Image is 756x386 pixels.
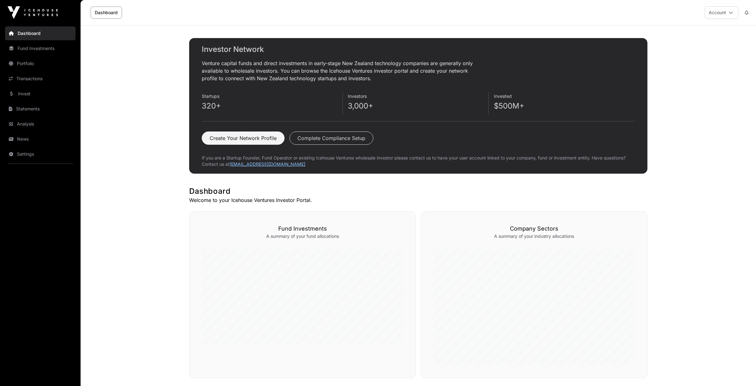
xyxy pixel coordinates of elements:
[5,72,76,86] a: Transactions
[189,186,647,196] h1: Dashboard
[202,93,219,99] span: Startups
[202,155,635,167] p: If you are a Startup Founder, Fund Operator or existing Icehouse Ventures wholesale investor plea...
[5,147,76,161] a: Settings
[290,131,373,145] button: Complete Compliance Setup
[5,132,76,146] a: News
[434,233,635,239] p: A summary of your industry allocations
[348,93,367,99] span: Investors
[5,26,76,40] a: Dashboard
[8,6,58,19] img: Icehouse Ventures Logo
[202,131,285,145] button: Create Your Network Profile
[5,117,76,131] a: Analysis
[202,224,403,233] h3: Fund Investments
[5,102,76,116] a: Statements
[202,44,635,54] h2: Investor Network
[494,93,512,99] span: Invested
[5,57,76,70] a: Portfolio
[202,101,342,111] p: 320+
[494,101,635,111] p: $500M+
[434,224,635,233] h3: Company Sectors
[229,161,305,167] a: [EMAIL_ADDRESS][DOMAIN_NAME]
[202,59,484,82] p: Venture capital funds and direct investments in early-stage New Zealand technology companies are ...
[348,101,488,111] p: 3,000+
[5,42,76,55] a: Fund Investments
[189,196,647,204] p: Welcome to your Icehouse Ventures Investor Portal.
[202,233,403,239] p: A summary of your fund allocations
[91,7,122,19] a: Dashboard
[705,6,738,19] button: Account
[5,87,76,101] a: Invest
